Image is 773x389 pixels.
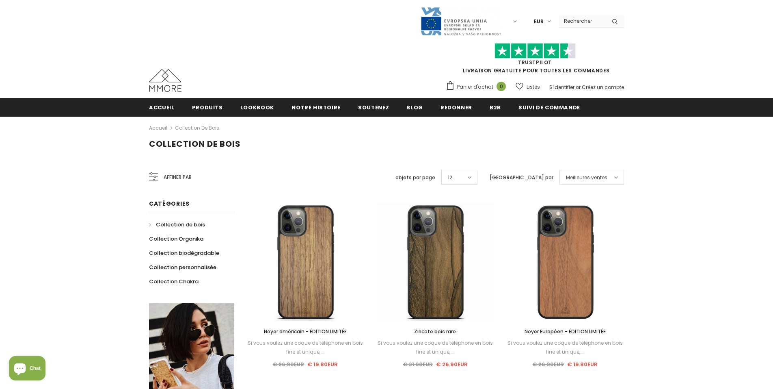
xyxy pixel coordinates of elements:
span: Noyer Européen - ÉDITION LIMITÉE [525,328,606,335]
a: B2B [490,98,501,116]
span: € 26.90EUR [272,361,304,368]
a: Lookbook [240,98,274,116]
a: Produits [192,98,223,116]
span: Notre histoire [291,104,341,111]
a: Collection Organika [149,232,203,246]
span: B2B [490,104,501,111]
a: Collection de bois [149,217,205,232]
input: Search Site [559,15,606,27]
span: Collection Organika [149,235,203,243]
a: Redonner [440,98,472,116]
a: Notre histoire [291,98,341,116]
span: € 19.80EUR [307,361,338,368]
span: Collection de bois [149,138,241,150]
div: Si vous voulez une coque de téléphone en bois fine et unique,... [376,339,494,356]
span: Collection de bois [156,221,205,228]
a: Ziricote bois rare [376,327,494,336]
span: Ziricote bois rare [414,328,456,335]
a: Listes [516,80,540,94]
a: Créez un compte [582,84,624,91]
span: Noyer américain - ÉDITION LIMITÉE [264,328,347,335]
a: Noyer Européen - ÉDITION LIMITÉE [506,327,624,336]
span: € 26.90EUR [532,361,564,368]
span: 0 [497,82,506,91]
span: Produits [192,104,223,111]
a: Noyer américain - ÉDITION LIMITÉE [246,327,364,336]
span: Catégories [149,200,190,208]
span: € 19.80EUR [567,361,598,368]
a: S'identifier [549,84,574,91]
span: Collection Chakra [149,278,199,285]
a: Collection biodégradable [149,246,219,260]
span: or [576,84,581,91]
a: Collection personnalisée [149,260,216,274]
div: Si vous voulez une coque de téléphone en bois fine et unique,... [506,339,624,356]
span: Lookbook [240,104,274,111]
span: Accueil [149,104,175,111]
span: Suivi de commande [518,104,580,111]
span: € 31.90EUR [403,361,433,368]
a: Collection Chakra [149,274,199,289]
img: Javni Razpis [420,7,501,36]
span: Blog [406,104,423,111]
span: € 26.90EUR [436,361,468,368]
span: Redonner [440,104,472,111]
img: Cas MMORE [149,69,181,92]
span: Meilleures ventes [566,174,607,182]
span: Listes [527,83,540,91]
span: soutenez [358,104,389,111]
span: EUR [534,17,544,26]
a: Blog [406,98,423,116]
span: Collection biodégradable [149,249,219,257]
a: Javni Razpis [420,17,501,24]
a: Accueil [149,98,175,116]
a: TrustPilot [518,59,552,66]
img: Faites confiance aux étoiles pilotes [494,43,576,59]
a: Suivi de commande [518,98,580,116]
label: objets par page [395,174,435,182]
a: Panier d'achat 0 [446,81,510,93]
span: Panier d'achat [457,83,493,91]
label: [GEOGRAPHIC_DATA] par [490,174,553,182]
span: 12 [448,174,452,182]
inbox-online-store-chat: Shopify online store chat [6,356,48,382]
div: Si vous voulez une coque de téléphone en bois fine et unique,... [246,339,364,356]
a: Accueil [149,123,167,133]
a: soutenez [358,98,389,116]
a: Collection de bois [175,124,219,131]
span: Affiner par [164,173,192,182]
span: LIVRAISON GRATUITE POUR TOUTES LES COMMANDES [446,47,624,74]
span: Collection personnalisée [149,263,216,271]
